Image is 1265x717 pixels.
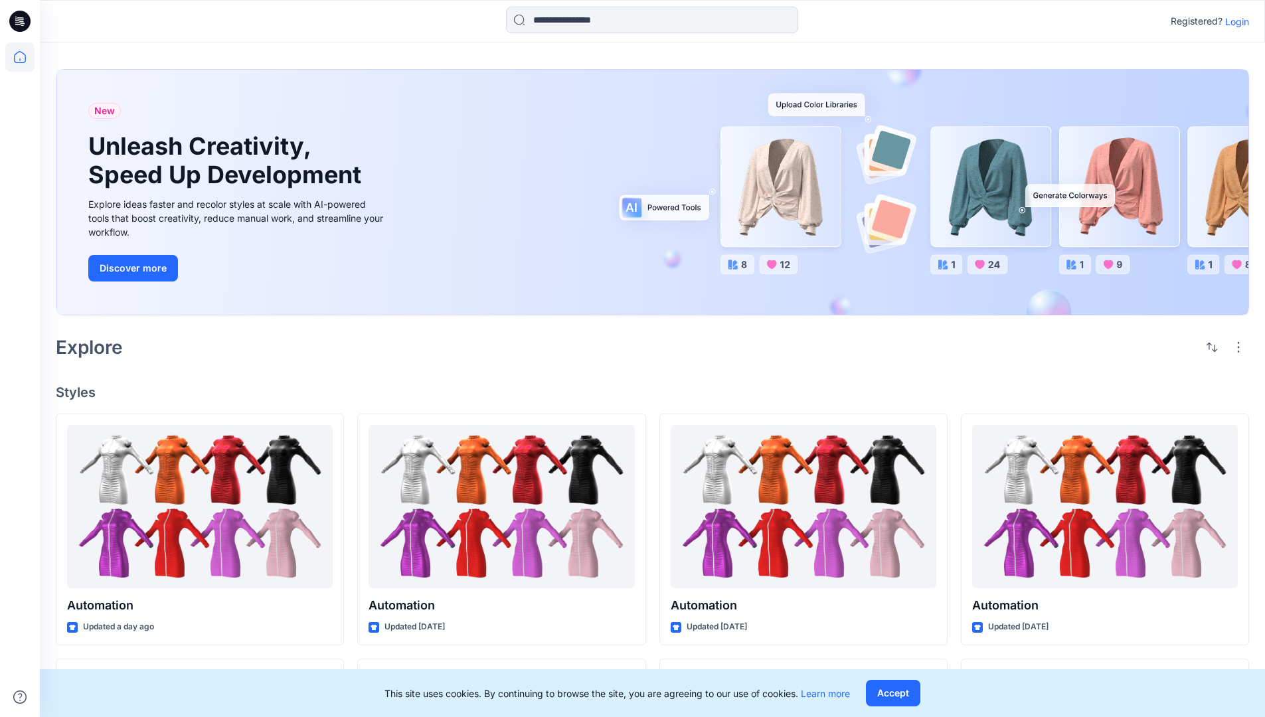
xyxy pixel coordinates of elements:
[56,384,1249,400] h4: Styles
[687,620,747,634] p: Updated [DATE]
[56,337,123,358] h2: Explore
[671,425,936,589] a: Automation
[1225,15,1249,29] p: Login
[88,132,367,189] h1: Unleash Creativity, Speed Up Development
[384,620,445,634] p: Updated [DATE]
[801,688,850,699] a: Learn more
[67,425,333,589] a: Automation
[88,255,178,281] button: Discover more
[988,620,1049,634] p: Updated [DATE]
[384,686,850,700] p: This site uses cookies. By continuing to browse the site, you are agreeing to our use of cookies.
[972,425,1238,589] a: Automation
[1171,13,1223,29] p: Registered?
[369,425,634,589] a: Automation
[866,680,920,706] button: Accept
[369,596,634,615] p: Automation
[67,596,333,615] p: Automation
[671,596,936,615] p: Automation
[83,620,154,634] p: Updated a day ago
[94,103,115,119] span: New
[972,596,1238,615] p: Automation
[88,197,387,239] div: Explore ideas faster and recolor styles at scale with AI-powered tools that boost creativity, red...
[88,255,387,281] a: Discover more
